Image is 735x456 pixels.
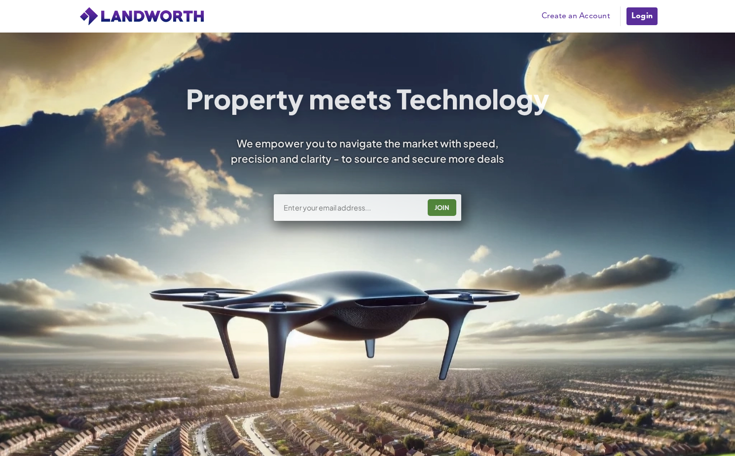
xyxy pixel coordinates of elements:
[218,136,517,166] div: We empower you to navigate the market with speed, precision and clarity - to source and secure mo...
[625,6,659,26] a: Login
[186,85,550,112] h1: Property meets Technology
[431,200,453,215] div: JOIN
[428,199,456,216] button: JOIN
[537,9,615,24] a: Create an Account
[283,203,420,212] input: Enter your email address...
